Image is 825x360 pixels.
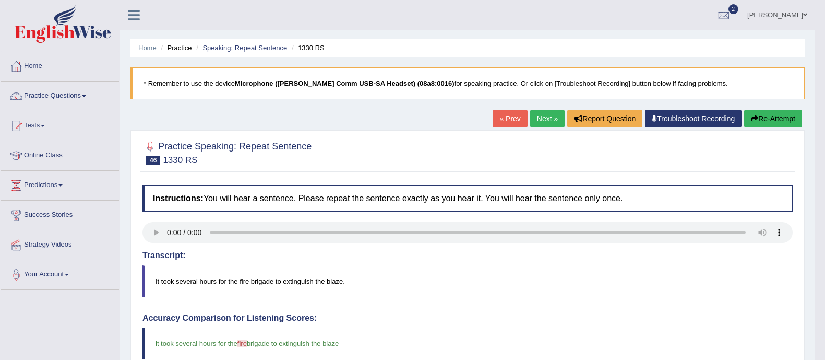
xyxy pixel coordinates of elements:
a: Next » [530,110,565,127]
a: Home [138,44,157,52]
a: Online Class [1,141,119,167]
b: Instructions: [153,194,204,203]
a: Practice Questions [1,82,119,108]
span: 46 [146,156,160,165]
small: 1330 RS [163,155,197,165]
a: Strategy Videos [1,230,119,257]
h4: Transcript: [142,251,793,260]
h2: Practice Speaking: Repeat Sentence [142,139,312,165]
a: « Prev [493,110,527,127]
a: Success Stories [1,201,119,227]
b: Microphone ([PERSON_NAME] Comm USB-SA Headset) (08a8:0016) [235,79,455,87]
h4: Accuracy Comparison for Listening Scores: [142,313,793,323]
li: Practice [158,43,192,53]
span: brigade to extinguish the blaze [247,340,339,347]
a: Home [1,52,119,78]
a: Troubleshoot Recording [645,110,742,127]
a: Your Account [1,260,119,286]
li: 1330 RS [289,43,325,53]
span: 2 [728,4,739,14]
h4: You will hear a sentence. Please repeat the sentence exactly as you hear it. You will hear the se... [142,185,793,212]
button: Re-Attempt [744,110,802,127]
span: fire [237,340,247,347]
a: Tests [1,111,119,137]
button: Report Question [567,110,642,127]
span: it took several hours for the [156,340,237,347]
a: Speaking: Repeat Sentence [202,44,287,52]
blockquote: It took several hours for the fire brigade to extinguish the blaze. [142,265,793,297]
blockquote: * Remember to use the device for speaking practice. Or click on [Troubleshoot Recording] button b... [130,67,805,99]
a: Predictions [1,171,119,197]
